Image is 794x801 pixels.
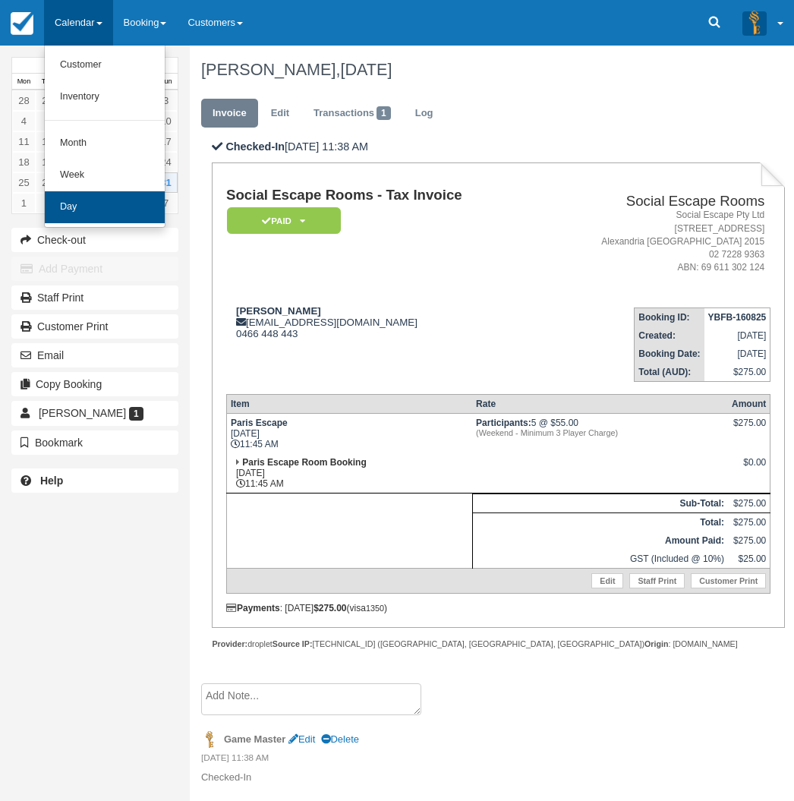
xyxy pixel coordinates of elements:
th: Booking Date: [635,345,704,363]
td: $25.00 [728,550,770,569]
a: 31 [154,172,178,193]
a: Customer [45,49,165,81]
small: 1350 [366,604,384,613]
a: 29 [36,90,59,111]
a: 10 [154,111,178,131]
a: 5 [36,111,59,131]
h2: Social Escape Rooms [544,194,764,210]
h1: [PERSON_NAME], [201,61,774,79]
div: $275.00 [732,418,766,440]
th: Sub-Total: [472,494,728,513]
div: $0.00 [732,457,766,480]
strong: Paris Escape [231,418,288,428]
img: A3 [742,11,767,35]
a: Edit [591,573,623,588]
td: $275.00 [704,363,770,382]
button: Check-out [11,228,178,252]
a: Inventory [45,81,165,113]
a: 4 [12,111,36,131]
a: 11 [12,131,36,152]
strong: Payments [226,603,280,613]
td: [DATE] [704,326,770,345]
th: Total: [472,513,728,532]
strong: Paris Escape Room Booking [242,457,366,468]
a: 12 [36,131,59,152]
td: [DATE] 11:45 AM [226,414,472,454]
a: Edit [260,99,301,128]
td: $275.00 [728,494,770,513]
strong: [PERSON_NAME] [236,305,321,317]
a: [PERSON_NAME] 1 [11,401,178,425]
th: Rate [472,395,728,414]
a: Edit [288,733,315,745]
a: Paid [226,207,336,235]
a: Invoice [201,99,258,128]
th: Mon [12,74,36,90]
ul: Calendar [44,46,165,228]
td: 5 @ $55.00 [472,414,728,454]
a: Log [404,99,445,128]
a: Transactions1 [302,99,402,128]
div: droplet [TECHNICAL_ID] ([GEOGRAPHIC_DATA], [GEOGRAPHIC_DATA], [GEOGRAPHIC_DATA]) : [DOMAIN_NAME] [212,639,785,650]
em: (Weekend - Minimum 3 Player Charge) [476,428,724,437]
td: [DATE] [704,345,770,363]
a: 28 [12,90,36,111]
a: Month [45,128,165,159]
button: Email [11,343,178,367]
b: Help [40,475,63,487]
a: 7 [154,193,178,213]
span: [DATE] [340,60,392,79]
strong: $275.00 [314,603,346,613]
span: [PERSON_NAME] [39,407,126,419]
th: Amount Paid: [472,531,728,550]
a: Day [45,191,165,223]
a: 25 [12,172,36,193]
strong: Origin [644,639,668,648]
strong: Source IP: [273,639,313,648]
div: : [DATE] (visa ) [226,603,770,613]
a: Customer Print [11,314,178,339]
th: Total (AUD): [635,363,704,382]
a: 18 [12,152,36,172]
button: Copy Booking [11,372,178,396]
a: 19 [36,152,59,172]
th: Booking ID: [635,308,704,327]
em: Paid [227,207,341,234]
th: Created: [635,326,704,345]
strong: Provider: [212,639,247,648]
td: [DATE] 11:45 AM [226,453,472,494]
a: Week [45,159,165,191]
img: checkfront-main-nav-mini-logo.png [11,12,33,35]
a: 2 [36,193,59,213]
strong: YBFB-160825 [708,312,767,323]
h1: Social Escape Rooms - Tax Invoice [226,188,538,203]
td: $275.00 [728,531,770,550]
th: Sun [154,74,178,90]
a: 17 [154,131,178,152]
th: Amount [728,395,770,414]
th: Tue [36,74,59,90]
span: 1 [129,407,143,421]
button: Add Payment [11,257,178,281]
strong: Game Master [224,733,285,745]
td: GST (Included @ 10%) [472,550,728,569]
td: $275.00 [728,513,770,532]
div: [EMAIL_ADDRESS][DOMAIN_NAME] 0466 448 443 [226,305,538,339]
a: 26 [36,172,59,193]
a: Customer Print [691,573,766,588]
a: Help [11,468,178,493]
p: Checked-In [201,771,774,785]
a: Staff Print [629,573,685,588]
strong: Participants [476,418,531,428]
button: Bookmark [11,430,178,455]
a: 3 [154,90,178,111]
a: Staff Print [11,285,178,310]
span: 1 [377,106,391,120]
address: Social Escape Pty Ltd [STREET_ADDRESS] Alexandria [GEOGRAPHIC_DATA] 2015 02 7228 9363 ABN: 69 611... [544,209,764,274]
a: 24 [154,152,178,172]
th: Item [226,395,472,414]
em: [DATE] 11:38 AM [201,752,774,768]
b: Checked-In [225,140,285,153]
a: Delete [321,733,359,745]
p: [DATE] 11:38 AM [212,139,785,155]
